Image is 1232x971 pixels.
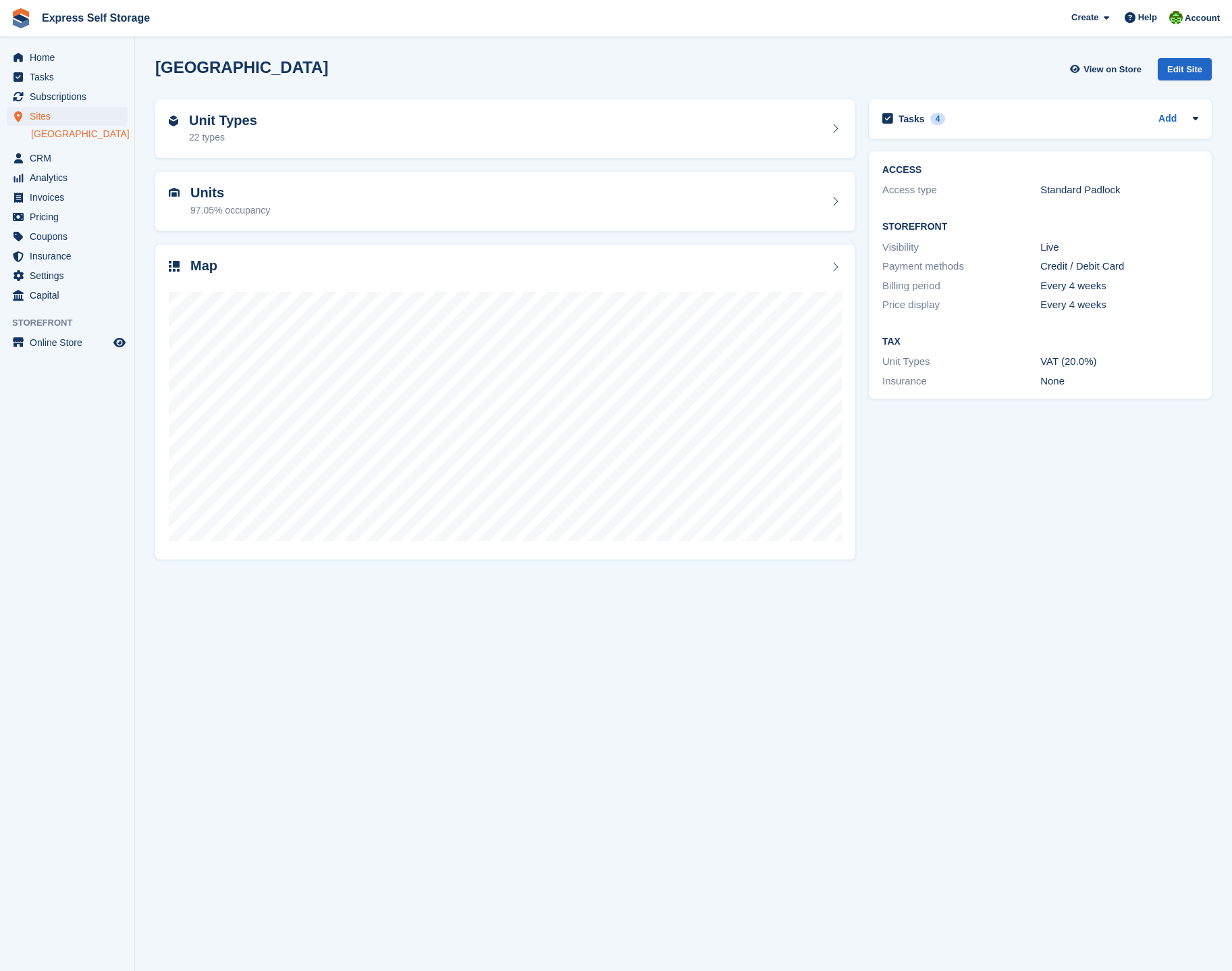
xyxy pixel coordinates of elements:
a: menu [7,188,128,207]
a: Edit Site [1158,58,1212,86]
a: menu [7,107,128,126]
span: Help [1138,11,1157,24]
a: menu [7,68,128,86]
a: menu [7,149,128,168]
span: Sites [30,107,111,126]
h2: Map [190,258,217,274]
img: unit-type-icn-2b2737a686de81e16bb02015468b77c625bbabd49415b5ef34ead5e3b44a266d.svg [169,116,178,126]
a: menu [7,48,128,67]
div: Billing period [882,278,1040,294]
a: Map [155,245,855,560]
div: Credit / Debit Card [1040,259,1198,274]
div: Unit Types [882,354,1040,370]
h2: Unit Types [189,113,257,128]
a: Express Self Storage [36,7,155,29]
a: Units 97.05% occupancy [155,172,855,231]
h2: Tax [882,337,1198,347]
div: Payment methods [882,259,1040,274]
a: menu [7,168,128,187]
a: menu [7,266,128,285]
span: Account [1185,11,1220,25]
a: [GEOGRAPHIC_DATA] [31,128,128,141]
div: 4 [930,113,946,125]
span: Tasks [30,68,111,86]
div: Every 4 weeks [1040,278,1198,294]
a: Unit Types 22 types [155,99,855,159]
a: menu [7,286,128,305]
div: Visibility [882,240,1040,255]
a: View on Store [1068,58,1147,80]
a: menu [7,87,128,106]
h2: ACCESS [882,165,1198,176]
span: Storefront [12,316,134,330]
a: menu [7,227,128,246]
a: menu [7,333,128,352]
span: View on Store [1083,63,1142,76]
span: Create [1071,11,1098,24]
span: Online Store [30,333,111,352]
div: Standard Padlock [1040,182,1198,198]
span: Home [30,48,111,67]
h2: Tasks [899,113,925,125]
div: Insurance [882,374,1040,389]
span: CRM [30,149,111,168]
h2: Storefront [882,222,1198,232]
h2: [GEOGRAPHIC_DATA] [155,58,328,76]
div: Access type [882,182,1040,198]
span: Subscriptions [30,87,111,106]
div: Live [1040,240,1198,255]
a: Add [1158,111,1177,127]
span: Coupons [30,227,111,246]
a: Preview store [111,334,128,351]
img: map-icn-33ee37083ee616e46c38cad1a60f524a97daa1e2b2c8c0bc3eb3415660979fc1.svg [169,261,180,272]
img: unit-icn-7be61d7bf1b0ce9d3e12c5938cc71ed9869f7b940bace4675aadf7bd6d80202e.svg [169,188,180,197]
div: Price display [882,297,1040,313]
span: Settings [30,266,111,285]
span: Capital [30,286,111,305]
h2: Units [190,185,270,201]
div: 22 types [189,130,257,145]
div: Edit Site [1158,58,1212,80]
span: Analytics [30,168,111,187]
a: menu [7,207,128,226]
a: menu [7,247,128,266]
div: 97.05% occupancy [190,203,270,218]
span: Invoices [30,188,111,207]
span: Pricing [30,207,111,226]
div: VAT (20.0%) [1040,354,1198,370]
img: Sonia Shah [1169,11,1183,24]
span: Insurance [30,247,111,266]
img: stora-icon-8386f47178a22dfd0bd8f6a31ec36ba5ce8667c1dd55bd0f319d3a0aa187defe.svg [11,8,31,28]
div: Every 4 weeks [1040,297,1198,313]
div: None [1040,374,1198,389]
